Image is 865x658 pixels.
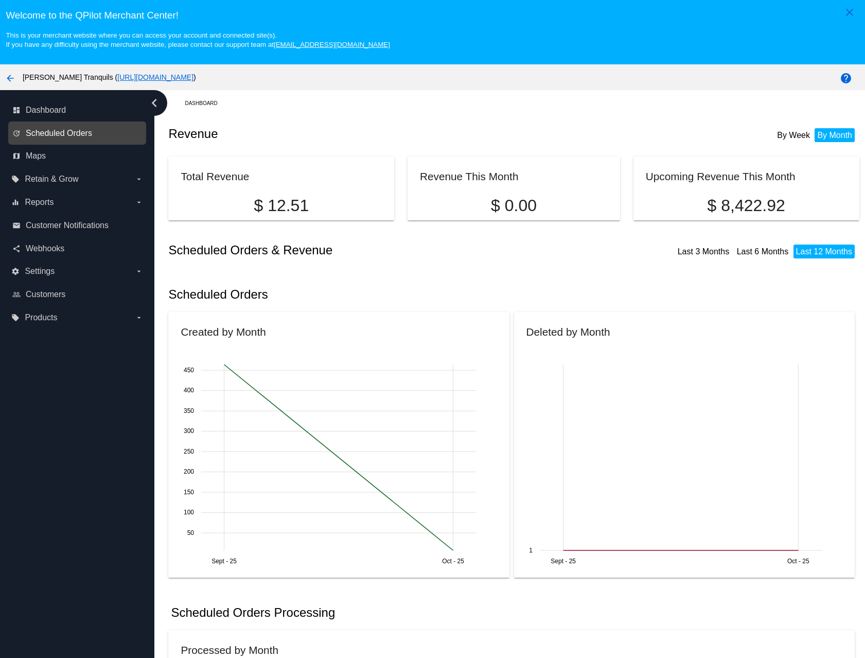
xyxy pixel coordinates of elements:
[12,286,143,303] a: people_outline Customers
[12,129,21,137] i: update
[23,73,196,81] span: [PERSON_NAME] Tranquils ( )
[168,287,514,302] h2: Scheduled Orders
[212,558,237,565] text: Sept - 25
[11,198,20,206] i: equalizer
[26,151,46,161] span: Maps
[181,196,382,215] p: $ 12.51
[26,221,109,230] span: Customer Notifications
[184,468,194,475] text: 200
[840,72,852,84] mat-icon: help
[184,367,194,374] text: 450
[135,267,143,275] i: arrow_drop_down
[11,267,20,275] i: settings
[443,558,465,565] text: Oct - 25
[25,267,55,276] span: Settings
[184,427,194,435] text: 300
[187,529,195,536] text: 50
[787,558,809,565] text: Oct - 25
[274,41,390,48] a: [EMAIL_ADDRESS][DOMAIN_NAME]
[12,290,21,299] i: people_outline
[4,72,16,84] mat-icon: arrow_back
[551,558,576,565] text: Sept - 25
[6,31,390,48] small: This is your merchant website where you can access your account and connected site(s). If you hav...
[843,6,856,19] mat-icon: close
[26,244,64,253] span: Webhooks
[168,127,514,141] h2: Revenue
[181,170,249,182] h2: Total Revenue
[184,448,194,455] text: 250
[12,245,21,253] i: share
[737,247,789,256] a: Last 6 Months
[420,196,608,215] p: $ 0.00
[420,170,519,182] h2: Revenue This Month
[646,170,796,182] h2: Upcoming Revenue This Month
[184,387,194,394] text: 400
[135,198,143,206] i: arrow_drop_down
[12,148,143,164] a: map Maps
[26,106,66,115] span: Dashboard
[12,152,21,160] i: map
[12,102,143,118] a: dashboard Dashboard
[146,95,163,111] i: chevron_left
[171,605,335,620] h2: Scheduled Orders Processing
[12,221,21,230] i: email
[135,314,143,322] i: arrow_drop_down
[25,198,54,207] span: Reports
[135,175,143,183] i: arrow_drop_down
[529,547,533,554] text: 1
[168,243,514,257] h2: Scheduled Orders & Revenue
[12,106,21,114] i: dashboard
[26,129,92,138] span: Scheduled Orders
[184,407,194,414] text: 350
[26,290,65,299] span: Customers
[185,95,226,111] a: Dashboard
[11,175,20,183] i: local_offer
[646,196,847,215] p: $ 8,422.92
[6,10,859,21] h3: Welcome to the QPilot Merchant Center!
[774,128,813,142] li: By Week
[12,125,143,142] a: update Scheduled Orders
[181,644,278,656] h2: Processed by Month
[25,313,57,322] span: Products
[181,326,266,338] h2: Created by Month
[12,217,143,234] a: email Customer Notifications
[12,240,143,257] a: share Webhooks
[815,128,855,142] li: By Month
[526,326,610,338] h2: Deleted by Month
[11,314,20,322] i: local_offer
[117,73,193,81] a: [URL][DOMAIN_NAME]
[184,509,194,516] text: 100
[796,247,852,256] a: Last 12 Months
[25,175,78,184] span: Retain & Grow
[184,489,194,496] text: 150
[678,247,730,256] a: Last 3 Months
